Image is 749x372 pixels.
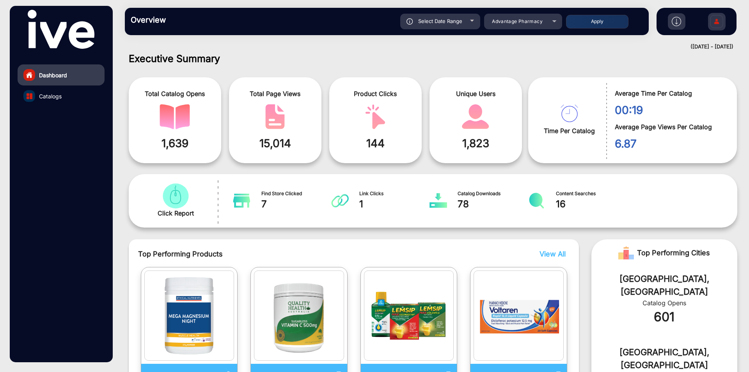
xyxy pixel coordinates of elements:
[435,89,516,98] span: Unique Users
[615,122,725,132] span: Average Page Views Per Catalog
[458,197,528,211] span: 78
[603,298,726,308] div: Catalog Opens
[256,273,342,358] img: catalog
[561,105,578,122] img: catalog
[618,245,634,261] img: Rank image
[538,249,564,259] button: View All
[603,308,726,326] div: 601
[131,15,240,25] h3: Overview
[603,346,726,372] div: [GEOGRAPHIC_DATA], [GEOGRAPHIC_DATA]
[261,197,332,211] span: 7
[435,135,516,151] span: 1,823
[556,190,627,197] span: Content Searches
[492,18,543,24] span: Advantage Pharmacy
[418,18,462,24] span: Select Date Range
[260,104,290,129] img: catalog
[708,9,725,36] img: Sign%20Up.svg
[135,89,215,98] span: Total Catalog Opens
[615,102,725,118] span: 00:19
[603,272,726,298] div: [GEOGRAPHIC_DATA], [GEOGRAPHIC_DATA]
[147,273,232,358] img: catalog
[476,273,561,358] img: catalog
[158,208,194,218] span: Click Report
[540,250,566,258] span: View All
[235,135,316,151] span: 15,014
[458,190,528,197] span: Catalog Downloads
[637,245,710,261] span: Top Performing Cities
[129,53,737,64] h1: Executive Summary
[18,85,105,107] a: Catalogs
[28,10,94,49] img: vmg-logo
[566,15,628,28] button: Apply
[331,193,349,208] img: catalog
[615,89,725,98] span: Average Time Per Catalog
[335,89,416,98] span: Product Clicks
[360,104,390,129] img: catalog
[556,197,627,211] span: 16
[460,104,491,129] img: catalog
[366,273,452,358] img: catalog
[138,249,467,259] span: Top Performing Products
[39,71,67,79] span: Dashboard
[135,135,215,151] span: 1,639
[233,193,250,208] img: catalog
[406,18,413,25] img: icon
[235,89,316,98] span: Total Page Views
[26,71,33,78] img: home
[335,135,416,151] span: 144
[615,135,725,152] span: 6.87
[359,190,430,197] span: Link Clicks
[359,197,430,211] span: 1
[672,17,681,26] img: h2download.svg
[39,92,62,100] span: Catalogs
[27,93,32,99] img: catalog
[430,193,447,208] img: catalog
[117,43,733,51] div: ([DATE] - [DATE])
[261,190,332,197] span: Find Store Clicked
[160,104,190,129] img: catalog
[18,64,105,85] a: Dashboard
[160,183,191,208] img: catalog
[528,193,545,208] img: catalog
